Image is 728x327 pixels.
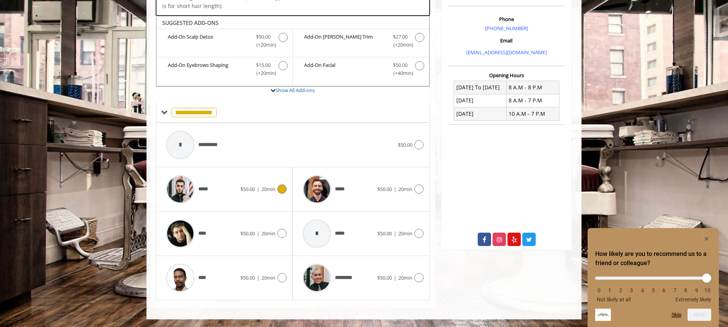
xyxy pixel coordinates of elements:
span: | [257,274,259,281]
li: 4 [639,287,646,293]
label: Add-On Beard Trim [296,33,425,51]
h3: Phone [450,16,563,22]
td: [DATE] [454,94,507,107]
li: 5 [649,287,657,293]
span: $50.00 [240,274,255,281]
span: 20min [261,186,275,193]
span: 20min [398,186,412,193]
li: 3 [628,287,635,293]
b: Add-On [PERSON_NAME] Trim [304,33,385,49]
span: Extremely likely [675,296,711,303]
span: 20min [398,274,412,281]
span: $50.00 [377,186,392,193]
span: Not likely at all [597,296,631,303]
span: $50.00 [256,33,271,41]
li: 2 [617,287,625,293]
span: $50.00 [393,61,407,69]
span: 20min [261,230,275,237]
span: | [257,186,259,193]
label: Add-On Scalp Detox [160,33,288,51]
a: [EMAIL_ADDRESS][DOMAIN_NAME] [466,49,547,56]
td: [DATE] [454,107,507,120]
b: SUGGESTED ADD-ONS [162,19,219,26]
span: (+20min ) [389,41,411,49]
span: | [394,274,396,281]
b: Add-On Scalp Detox [168,33,248,49]
span: $27.00 [393,33,407,41]
li: 1 [606,287,614,293]
span: 20min [398,230,412,237]
span: $15.00 [256,61,271,69]
span: (+40min ) [389,69,411,77]
button: Next question [688,309,711,321]
li: 10 [704,287,711,293]
li: 7 [671,287,679,293]
b: Add-On Facial [304,61,385,77]
li: 6 [660,287,668,293]
td: [DATE] To [DATE] [454,81,507,94]
td: 10 A.M - 7 P.M [506,107,559,120]
div: How likely are you to recommend us to a friend or colleague? Select an option from 0 to 10, with ... [595,271,711,303]
li: 8 [682,287,689,293]
label: Add-On Eyebrows Shaping [160,61,288,79]
b: Add-On Eyebrows Shaping [168,61,248,77]
button: Skip [672,312,681,318]
span: | [394,186,396,193]
label: Add-On Facial [296,61,425,79]
span: | [257,230,259,237]
div: How likely are you to recommend us to a friend or colleague? Select an option from 0 to 10, with ... [595,234,711,321]
div: The Made Man Senior Barber Haircut Add-onS [156,16,430,87]
span: 20min [261,274,275,281]
span: | [394,230,396,237]
span: $50.00 [240,230,255,237]
h3: Opening Hours [448,73,565,78]
td: 8 A.M - 7 P.M [506,94,559,107]
h2: How likely are you to recommend us to a friend or colleague? Select an option from 0 to 10, with ... [595,249,711,268]
li: 9 [693,287,701,293]
span: (+20min ) [252,41,275,49]
a: Show All Add-ons [275,87,315,94]
span: (+20min ) [252,69,275,77]
span: $50.00 [240,186,255,193]
h3: Email [450,38,563,43]
span: $50.00 [377,274,392,281]
span: $50.00 [398,141,412,148]
td: 8 A.M - 8 P.M [506,81,559,94]
button: Hide survey [702,234,711,243]
li: 0 [595,287,603,293]
span: $50.00 [377,230,392,237]
a: [PHONE_NUMBER] [485,25,528,32]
